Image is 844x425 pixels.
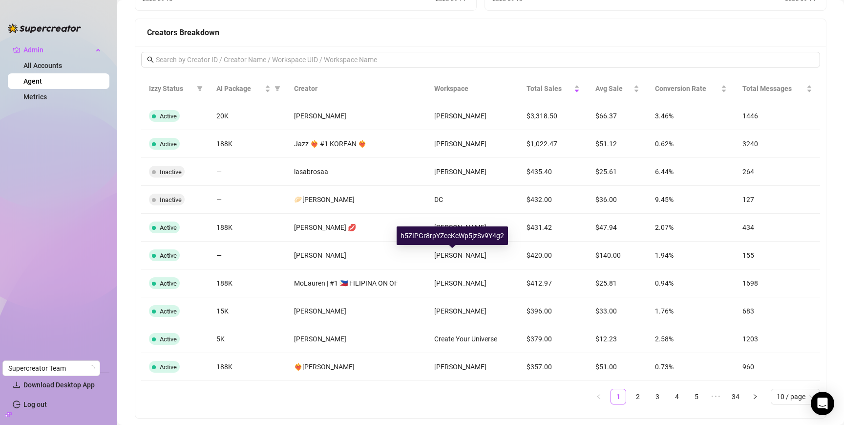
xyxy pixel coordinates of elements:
span: Izzy Status [149,83,193,94]
td: 188K [209,269,286,297]
span: Active [160,363,177,371]
span: Create Your Universe [434,335,497,343]
span: Active [160,336,177,343]
a: Log out [23,401,47,408]
span: crown [13,46,21,54]
th: Workspace [426,75,519,102]
button: left [591,389,607,404]
img: logo-BBDzfeDw.svg [8,23,81,33]
div: Page Size [771,389,820,404]
td: 1203 [735,325,820,353]
th: Total Sales [519,75,588,102]
span: loading [89,365,95,371]
td: 1.76% [647,297,735,325]
td: $140.00 [588,242,647,269]
td: — [209,242,286,269]
li: 2 [630,389,646,404]
td: 2.58% [647,325,735,353]
th: Creator [286,75,426,102]
td: 264 [735,158,820,186]
a: 5 [689,389,704,404]
span: search [147,56,154,63]
td: — [209,158,286,186]
span: Avg Sale [595,83,632,94]
span: Download Desktop App [23,381,95,389]
td: $435.40 [519,158,588,186]
td: 1698 [735,269,820,297]
td: 9.45% [647,186,735,214]
a: Agent [23,77,42,85]
input: Search by Creator ID / Creator Name / Workspace UID / Workspace Name [156,54,806,65]
span: right [752,394,758,400]
td: 0.62% [647,130,735,158]
li: 5 [689,389,704,404]
span: download [13,381,21,389]
td: 3.46% [647,102,735,130]
td: 0.73% [647,353,735,381]
td: $431.42 [519,214,588,242]
a: 2 [631,389,645,404]
td: 188K [209,353,286,381]
span: [PERSON_NAME] [294,251,346,259]
td: 5K [209,325,286,353]
span: [PERSON_NAME] [434,363,486,371]
span: Inactive [160,196,182,203]
span: Supercreator Team [8,361,94,376]
td: $51.00 [588,353,647,381]
td: 188K [209,214,286,242]
span: Active [160,224,177,231]
td: $25.81 [588,269,647,297]
div: Open Intercom Messenger [811,392,834,415]
a: 1 [611,389,626,404]
li: Next Page [747,389,763,404]
span: filter [195,81,205,96]
span: [PERSON_NAME] [434,112,486,120]
td: 1.94% [647,242,735,269]
td: 15K [209,297,286,325]
td: 188K [209,130,286,158]
th: AI Package [209,75,286,102]
span: 10 / page [777,389,814,404]
a: Metrics [23,93,47,101]
span: ••• [708,389,724,404]
span: [PERSON_NAME] [434,140,486,148]
td: 2.07% [647,214,735,242]
td: $33.00 [588,297,647,325]
li: 3 [650,389,665,404]
span: filter [197,86,203,91]
span: Jazz ❤️‍🔥 #1 KOREAN ❤️‍🔥 [294,140,366,148]
span: [PERSON_NAME] [434,251,486,259]
span: Total Sales [527,83,572,94]
button: right [747,389,763,404]
a: 4 [670,389,684,404]
span: Total Messages [742,83,804,94]
span: MoLauren | #1 🇵🇭 FILIPINA ON OF [294,279,398,287]
a: 34 [728,389,743,404]
th: Avg Sale [588,75,647,102]
td: 960 [735,353,820,381]
td: $379.00 [519,325,588,353]
span: left [596,394,602,400]
td: $357.00 [519,353,588,381]
span: Active [160,140,177,148]
td: $36.00 [588,186,647,214]
span: [PERSON_NAME] [434,279,486,287]
td: $1,022.47 [519,130,588,158]
span: [PERSON_NAME] 💋 [294,224,356,231]
td: 127 [735,186,820,214]
span: AI Package [216,83,262,94]
span: [PERSON_NAME] [294,335,346,343]
span: Active [160,280,177,287]
td: $66.37 [588,102,647,130]
td: $432.00 [519,186,588,214]
td: $3,318.50 [519,102,588,130]
span: ❤️‍🔥[PERSON_NAME] [294,363,355,371]
th: Total Messages [735,75,820,102]
span: Conversion Rate [655,83,719,94]
span: Active [160,112,177,120]
span: Active [160,252,177,259]
span: Admin [23,42,93,58]
span: Inactive [160,168,182,176]
li: 34 [728,389,743,404]
td: 1446 [735,102,820,130]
